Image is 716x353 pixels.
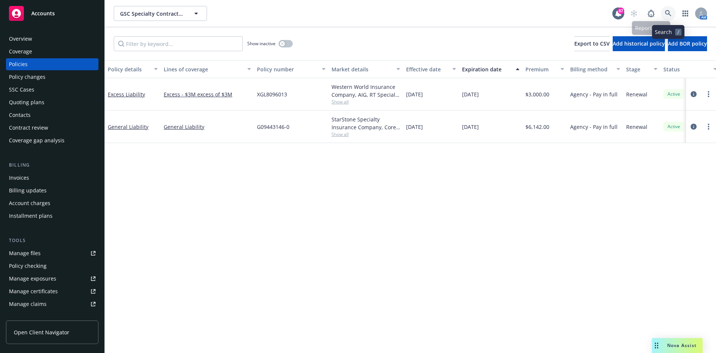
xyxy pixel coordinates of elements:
div: Installment plans [9,210,53,222]
button: GSC Specialty Contractors, LLC [114,6,207,21]
div: Coverage gap analysis [9,134,65,146]
span: [DATE] [406,90,423,98]
a: Search [661,6,676,21]
div: Lines of coverage [164,65,243,73]
span: Accounts [31,10,55,16]
div: Manage claims [9,298,47,310]
a: Manage BORs [6,311,98,323]
a: Manage files [6,247,98,259]
div: Billing updates [9,185,47,196]
a: Quoting plans [6,96,98,108]
div: Billing method [570,65,612,73]
div: Policy details [108,65,150,73]
a: Policies [6,58,98,70]
span: Show all [332,131,400,137]
button: Nova Assist [652,338,703,353]
button: Billing method [567,60,623,78]
a: Billing updates [6,185,98,196]
span: GSC Specialty Contractors, LLC [120,10,185,18]
a: Policy checking [6,260,98,272]
span: XGL8096013 [257,90,287,98]
a: SSC Cases [6,84,98,96]
div: Coverage [9,46,32,58]
button: Add historical policy [613,36,665,51]
span: Show inactive [247,40,276,47]
div: Contacts [9,109,31,121]
div: Effective date [406,65,448,73]
button: Effective date [403,60,459,78]
a: circleInformation [689,122,698,131]
div: Overview [9,33,32,45]
a: General Liability [108,123,148,130]
button: Expiration date [459,60,522,78]
div: Drag to move [652,338,661,353]
button: Policy details [105,60,161,78]
div: Stage [626,65,649,73]
a: Excess - $3M excess of $3M [164,90,251,98]
a: Account charges [6,197,98,209]
a: Manage claims [6,298,98,310]
div: Billing [6,161,98,169]
span: $6,142.00 [525,123,549,131]
div: Policy checking [9,260,47,272]
a: circleInformation [689,90,698,99]
div: Western World Insurance Company, AIG, RT Specialty Insurance Services, LLC (RSG Specialty, LLC) [332,83,400,99]
div: Manage files [9,247,41,259]
a: Start snowing [626,6,641,21]
div: Manage exposures [9,273,56,285]
div: Manage certificates [9,285,58,297]
span: [DATE] [406,123,423,131]
input: Filter by keyword... [114,36,243,51]
a: Coverage gap analysis [6,134,98,146]
span: $3,000.00 [525,90,549,98]
div: Policy number [257,65,317,73]
div: StarStone Specialty Insurance Company, Core Specialty, Amwins [332,115,400,131]
div: Policies [9,58,28,70]
span: Agency - Pay in full [570,90,618,98]
div: Invoices [9,172,29,184]
a: more [704,122,713,131]
a: General Liability [164,123,251,131]
button: Policy number [254,60,329,78]
a: Invoices [6,172,98,184]
div: Status [663,65,709,73]
a: Excess Liability [108,91,145,98]
span: G09443146-0 [257,123,289,131]
span: Active [666,123,681,130]
a: Contract review [6,122,98,134]
span: [DATE] [462,123,479,131]
button: Add BOR policy [668,36,707,51]
a: Coverage [6,46,98,58]
a: Manage certificates [6,285,98,297]
span: Agency - Pay in full [570,123,618,131]
div: Account charges [9,197,50,209]
span: Show all [332,99,400,105]
button: Lines of coverage [161,60,254,78]
div: Expiration date [462,65,511,73]
a: Contacts [6,109,98,121]
span: Export to CSV [574,40,610,47]
a: Installment plans [6,210,98,222]
span: Renewal [626,90,647,98]
span: Open Client Navigator [14,328,69,336]
button: Stage [623,60,660,78]
span: Renewal [626,123,647,131]
div: 87 [618,7,624,14]
span: [DATE] [462,90,479,98]
div: Tools [6,237,98,244]
span: Add BOR policy [668,40,707,47]
button: Market details [329,60,403,78]
span: Active [666,91,681,97]
span: Add historical policy [613,40,665,47]
div: Premium [525,65,556,73]
a: Report a Bug [644,6,659,21]
div: Policy changes [9,71,45,83]
a: Manage exposures [6,273,98,285]
div: SSC Cases [9,84,34,96]
a: Policy changes [6,71,98,83]
a: Switch app [678,6,693,21]
span: Nova Assist [667,342,697,349]
div: Contract review [9,122,48,134]
button: Export to CSV [574,36,610,51]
